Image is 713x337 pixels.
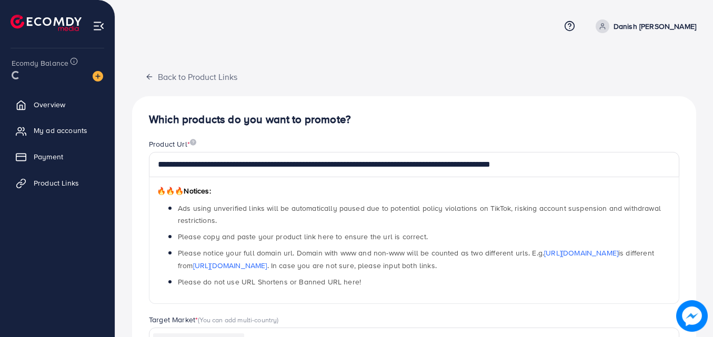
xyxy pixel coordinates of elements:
[178,231,428,242] span: Please copy and paste your product link here to ensure the url is correct.
[34,151,63,162] span: Payment
[34,125,87,136] span: My ad accounts
[178,248,654,270] span: Please notice your full domain url. Domain with www and non-www will be counted as two different ...
[11,15,82,31] img: logo
[8,172,107,193] a: Product Links
[614,20,696,33] p: Danish [PERSON_NAME]
[93,20,105,32] img: menu
[149,139,196,149] label: Product Url
[12,58,68,68] span: Ecomdy Balance
[132,65,250,88] button: Back to Product Links
[8,94,107,115] a: Overview
[157,186,184,196] span: 🔥🔥🔥
[157,186,211,196] span: Notices:
[198,315,278,324] span: (You can add multi-country)
[190,139,196,146] img: image
[178,203,661,226] span: Ads using unverified links will be automatically paused due to potential policy violations on Tik...
[591,19,696,33] a: Danish [PERSON_NAME]
[149,314,279,325] label: Target Market
[34,178,79,188] span: Product Links
[93,71,103,81] img: image
[34,99,65,110] span: Overview
[676,300,708,332] img: image
[178,277,361,287] span: Please do not use URL Shortens or Banned URL here!
[544,248,618,258] a: [URL][DOMAIN_NAME]
[149,113,679,126] h4: Which products do you want to promote?
[193,260,267,271] a: [URL][DOMAIN_NAME]
[8,120,107,141] a: My ad accounts
[8,146,107,167] a: Payment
